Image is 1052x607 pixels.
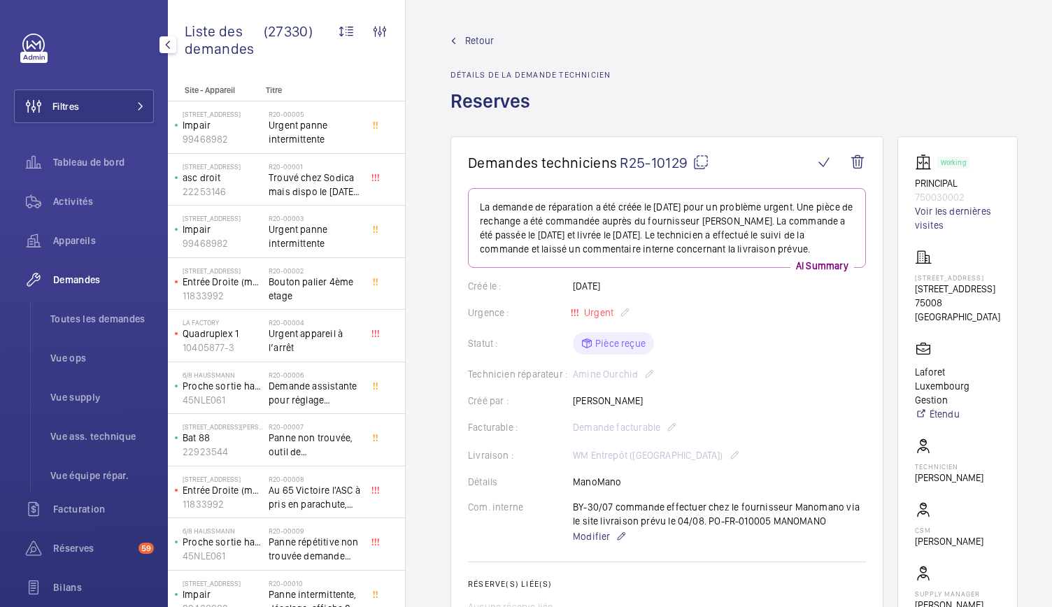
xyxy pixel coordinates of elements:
p: PRINCIPAL [915,176,1000,190]
span: Vue supply [50,390,154,404]
span: Panne répétitive non trouvée demande assistance expert technique [269,535,361,563]
p: Impair [183,587,263,601]
span: Vue équipe répar. [50,469,154,483]
span: Panne non trouvée, outil de déverouillouge impératif pour le diagnostic [269,431,361,459]
p: Impair [183,118,263,132]
h2: R20-00008 [269,475,361,483]
h2: R20-00007 [269,422,361,431]
span: Urgent panne intermittente [269,222,361,250]
span: Au 65 Victoire l'ASC à pris en parachute, toutes les sécu coupé, il est au 3 ème, asc sans machin... [269,483,361,511]
a: Étendu [915,407,1000,421]
p: [STREET_ADDRESS] [915,273,1000,282]
p: 22923544 [183,445,263,459]
p: Laforet Luxembourg Gestion [915,365,1000,407]
p: 45NLE061 [183,393,263,407]
span: Demande assistante pour réglage d'opérateurs porte cabine double accès [269,379,361,407]
h2: R20-00005 [269,110,361,118]
p: AI Summary [790,259,854,273]
p: Entrée Droite (monte-charge) [183,275,263,289]
p: La demande de réparation a été créée le [DATE] pour un problème urgent. Une pièce de rechange a é... [480,200,854,256]
p: 99468982 [183,132,263,146]
p: [STREET_ADDRESS] [183,579,263,587]
p: Proche sortie hall Pelletier [183,535,263,549]
span: Réserves [53,541,133,555]
p: Entrée Droite (monte-charge) [183,483,263,497]
h2: R20-00001 [269,162,361,171]
p: Supply manager [915,590,1000,598]
p: Proche sortie hall Pelletier [183,379,263,393]
h2: Détails de la demande technicien [450,70,611,80]
span: Filtres [52,99,79,113]
p: [STREET_ADDRESS] [183,266,263,275]
p: La Factory [183,318,263,327]
span: Demandes techniciens [468,154,617,171]
p: Impair [183,222,263,236]
span: Liste des demandes [185,22,264,57]
h2: R20-00004 [269,318,361,327]
span: Urgent panne intermittente [269,118,361,146]
p: [STREET_ADDRESS] [915,282,1000,296]
img: elevator.svg [915,154,937,171]
h2: R20-00009 [269,527,361,535]
p: 10405877-3 [183,341,263,355]
p: 99468982 [183,236,263,250]
span: Facturation [53,502,154,516]
h2: R20-00010 [269,579,361,587]
p: Titre [266,85,358,95]
h2: R20-00003 [269,214,361,222]
span: Bouton palier 4ème etage [269,275,361,303]
p: Working [941,160,966,165]
p: [PERSON_NAME] [915,471,983,485]
p: [STREET_ADDRESS][PERSON_NAME] [183,422,263,431]
h2: R20-00006 [269,371,361,379]
p: [STREET_ADDRESS] [183,214,263,222]
span: 59 [138,543,154,554]
span: Modifier [573,529,610,543]
p: 750030002 [915,190,1000,204]
span: Bilans [53,580,154,594]
span: R25-10129 [620,154,709,171]
span: Trouvé chez Sodica mais dispo le [DATE] [URL][DOMAIN_NAME] [269,171,361,199]
p: CSM [915,526,983,534]
span: Vue ass. technique [50,429,154,443]
span: Retour [465,34,494,48]
span: Demandes [53,273,154,287]
p: Site - Appareil [168,85,260,95]
p: 75008 [GEOGRAPHIC_DATA] [915,296,1000,324]
p: Quadruplex 1 [183,327,263,341]
button: Filtres [14,90,154,123]
p: asc droit [183,171,263,185]
p: [PERSON_NAME] [915,534,983,548]
p: 45NLE061 [183,549,263,563]
a: Voir les dernières visites [915,204,1000,232]
h2: R20-00002 [269,266,361,275]
span: Tableau de bord [53,155,154,169]
span: Urgent appareil à l’arrêt [269,327,361,355]
p: 11833992 [183,497,263,511]
span: Vue ops [50,351,154,365]
span: Activités [53,194,154,208]
p: [STREET_ADDRESS] [183,162,263,171]
h1: Reserves [450,88,611,136]
span: Toutes les demandes [50,312,154,326]
p: [STREET_ADDRESS] [183,110,263,118]
p: 11833992 [183,289,263,303]
h2: Réserve(s) liée(s) [468,579,866,589]
p: [STREET_ADDRESS] [183,475,263,483]
span: Appareils [53,234,154,248]
p: Technicien [915,462,983,471]
p: Bat 88 [183,431,263,445]
p: 22253146 [183,185,263,199]
p: 6/8 Haussmann [183,527,263,535]
p: 6/8 Haussmann [183,371,263,379]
